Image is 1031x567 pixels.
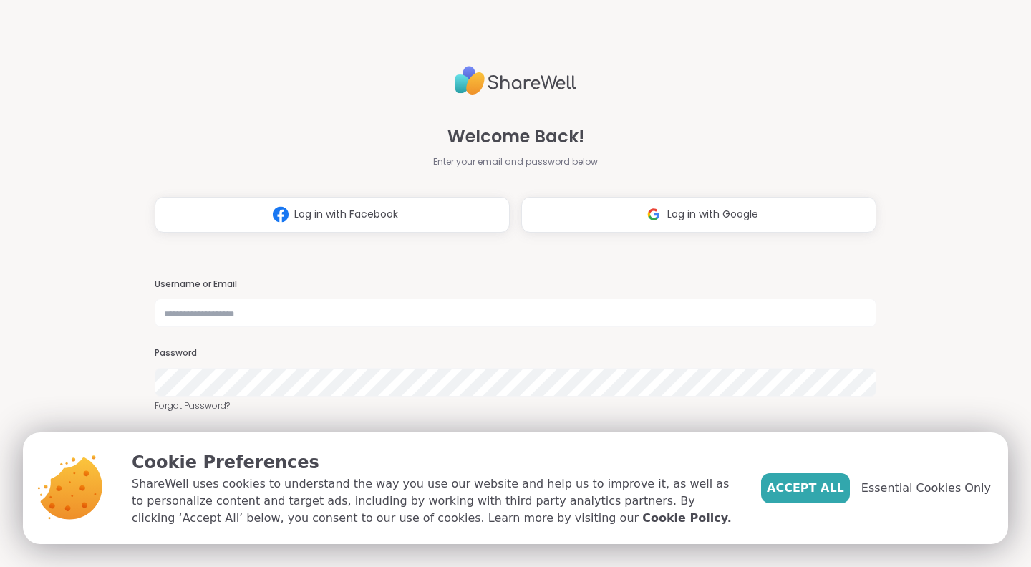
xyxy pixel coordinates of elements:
img: ShareWell Logo [455,60,576,101]
button: Log in with Facebook [155,197,510,233]
h3: Password [155,347,876,359]
span: Log in with Facebook [294,207,398,222]
h3: Username or Email [155,278,876,291]
a: Cookie Policy. [642,510,731,527]
span: Enter your email and password below [433,155,598,168]
img: ShareWell Logomark [267,201,294,228]
button: Accept All [761,473,850,503]
button: Log in with Google [521,197,876,233]
span: Essential Cookies Only [861,480,991,497]
img: ShareWell Logomark [640,201,667,228]
span: Log in with Google [667,207,758,222]
p: ShareWell uses cookies to understand the way you use our website and help us to improve it, as we... [132,475,738,527]
a: Forgot Password? [155,399,876,412]
span: Welcome Back! [447,124,584,150]
span: Accept All [767,480,844,497]
p: Cookie Preferences [132,450,738,475]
